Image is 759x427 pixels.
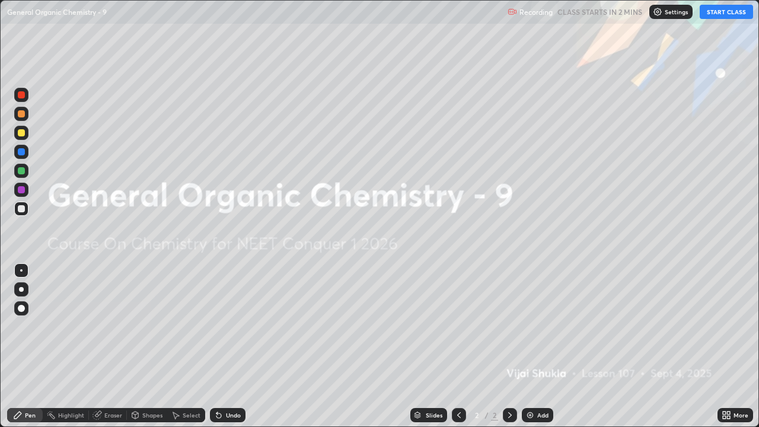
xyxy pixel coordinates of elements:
div: Slides [426,412,442,418]
div: Add [537,412,548,418]
button: START CLASS [700,5,753,19]
h5: CLASS STARTS IN 2 MINS [557,7,642,17]
div: 2 [471,412,483,419]
p: General Organic Chemistry - 9 [7,7,107,17]
div: Select [183,412,200,418]
img: recording.375f2c34.svg [508,7,517,17]
img: add-slide-button [525,410,535,420]
div: Highlight [58,412,84,418]
div: 2 [491,410,498,420]
div: Pen [25,412,36,418]
div: Eraser [104,412,122,418]
div: Shapes [142,412,162,418]
div: / [485,412,489,419]
p: Recording [519,8,553,17]
p: Settings [665,9,688,15]
img: class-settings-icons [653,7,662,17]
div: More [734,412,748,418]
div: Undo [226,412,241,418]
